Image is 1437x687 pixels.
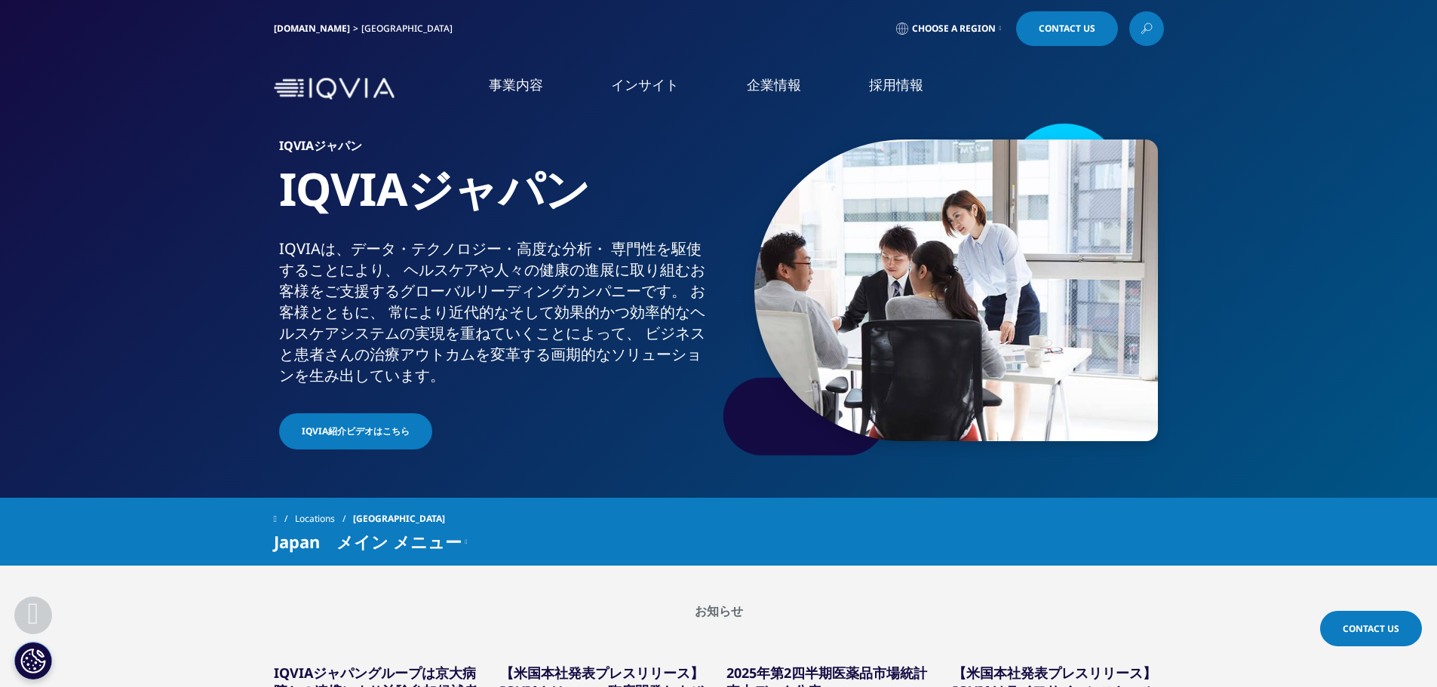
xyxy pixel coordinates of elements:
[279,238,713,386] div: IQVIAは、​データ・​テクノロジー・​高度な​分析・​ 専門性を​駆使する​ことに​より、​ ヘルスケアや​人々の​健康の​進展に​取り組む​お客様を​ご支援​する​グローバル​リーディング...
[274,532,462,551] span: Japan メイン メニュー
[611,75,679,94] a: インサイト
[279,161,713,238] h1: IQVIAジャパン
[754,140,1158,441] img: 873_asian-businesspeople-meeting-in-office.jpg
[1016,11,1118,46] a: Contact Us
[14,642,52,679] button: Cookie 設定
[912,23,996,35] span: Choose a Region
[274,22,350,35] a: [DOMAIN_NAME]
[747,75,801,94] a: 企業情報
[302,425,410,438] span: IQVIA紹介ビデオはこちら
[279,413,432,449] a: IQVIA紹介ビデオはこちら
[1343,622,1399,635] span: Contact Us
[353,505,445,532] span: [GEOGRAPHIC_DATA]
[361,23,459,35] div: [GEOGRAPHIC_DATA]
[401,53,1164,124] nav: Primary
[1039,24,1095,33] span: Contact Us
[274,603,1164,618] h2: お知らせ
[279,140,713,161] h6: IQVIAジャパン
[869,75,923,94] a: 採用情報
[295,505,353,532] a: Locations
[489,75,543,94] a: 事業内容
[1320,611,1422,646] a: Contact Us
